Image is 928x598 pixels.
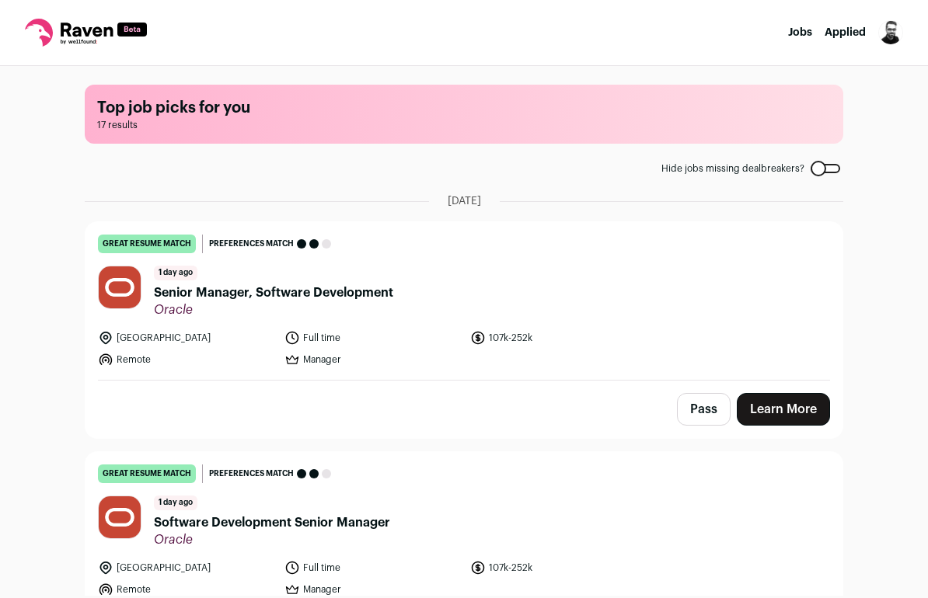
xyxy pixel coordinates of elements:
img: 9c76a23364af62e4939d45365de87dc0abf302c6cae1b266b89975f952efb27b.png [99,496,141,538]
li: Remote [98,352,275,367]
span: Senior Manager, Software Development [154,283,393,302]
div: great resume match [98,464,196,483]
li: Remote [98,582,275,597]
img: 9c76a23364af62e4939d45365de87dc0abf302c6cae1b266b89975f952efb27b.png [99,266,141,308]
span: [DATE] [448,193,481,209]
span: 1 day ago [154,495,197,510]
li: [GEOGRAPHIC_DATA] [98,560,275,575]
img: 539423-medium_jpg [878,20,903,45]
h1: Top job picks for you [97,97,831,119]
span: Preferences match [209,236,294,252]
li: 107k-252k [470,330,647,346]
div: great resume match [98,235,196,253]
li: Manager [284,582,462,597]
span: Oracle [154,532,390,548]
span: Hide jobs missing dealbreakers? [661,162,804,175]
li: Full time [284,560,462,575]
span: 17 results [97,119,831,131]
span: Oracle [154,302,393,318]
a: Applied [825,27,866,38]
span: Preferences match [209,466,294,482]
button: Pass [677,393,731,426]
a: Jobs [788,27,812,38]
span: 1 day ago [154,266,197,280]
li: [GEOGRAPHIC_DATA] [98,330,275,346]
span: Software Development Senior Manager [154,513,390,532]
a: Learn More [737,393,830,426]
li: Full time [284,330,462,346]
li: Manager [284,352,462,367]
a: great resume match Preferences match 1 day ago Senior Manager, Software Development Oracle [GEOGR... [85,222,843,380]
li: 107k-252k [470,560,647,575]
button: Open dropdown [878,20,903,45]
